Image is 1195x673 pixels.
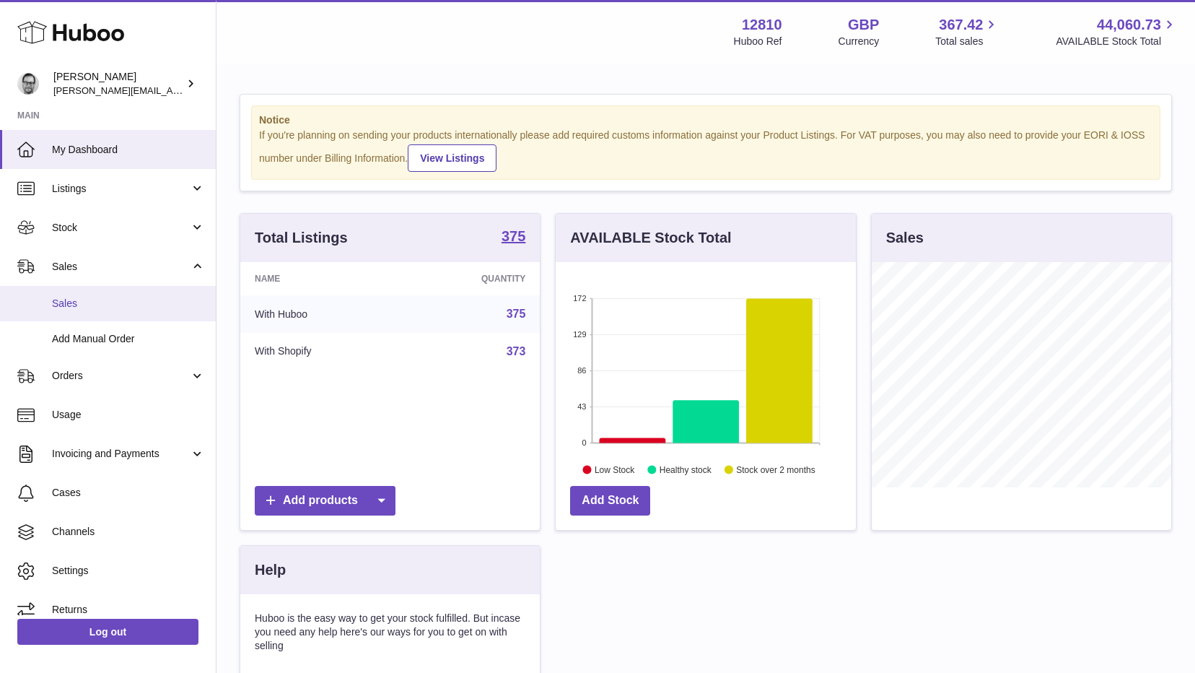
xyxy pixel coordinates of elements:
div: v 4.0.25 [40,23,71,35]
a: Add products [255,486,395,516]
text: Low Stock [595,464,635,474]
span: Listings [52,182,190,196]
span: My Dashboard [52,143,205,157]
text: 86 [578,366,587,375]
strong: 12810 [742,15,782,35]
text: 129 [573,330,586,339]
span: Stock [52,221,190,235]
p: Huboo is the easy way to get your stock fulfilled. But incase you need any help here's our ways f... [255,612,525,653]
th: Name [240,262,402,295]
strong: GBP [848,15,879,35]
h3: Sales [886,228,924,248]
strong: Notice [259,113,1152,127]
h3: AVAILABLE Stock Total [570,228,731,248]
img: logo_orange.svg [23,23,35,35]
a: 367.42 Total sales [935,15,999,48]
span: Sales [52,260,190,274]
th: Quantity [402,262,540,295]
img: alex@digidistiller.com [17,73,39,95]
span: 367.42 [939,15,983,35]
h3: Total Listings [255,228,348,248]
span: Orders [52,369,190,383]
a: 375 [502,229,525,246]
div: Domain Overview [55,92,129,102]
a: View Listings [408,144,496,172]
td: With Huboo [240,295,402,333]
text: 172 [573,294,586,303]
text: Healthy stock [660,464,712,474]
span: Invoicing and Payments [52,447,190,461]
h3: Help [255,560,286,580]
a: 375 [507,308,526,320]
span: AVAILABLE Stock Total [1056,35,1178,48]
span: Returns [52,603,205,617]
td: With Shopify [240,333,402,370]
text: 0 [582,438,587,447]
div: [PERSON_NAME] [53,70,183,97]
div: Huboo Ref [734,35,782,48]
span: Total sales [935,35,999,48]
span: Cases [52,486,205,500]
span: Add Manual Order [52,332,205,346]
a: 373 [507,345,526,357]
a: Add Stock [570,486,650,516]
span: Usage [52,408,205,422]
div: If you're planning on sending your products internationally please add required customs informati... [259,129,1152,172]
div: Keywords by Traffic [159,92,243,102]
span: 44,060.73 [1097,15,1161,35]
img: website_grey.svg [23,38,35,49]
text: 43 [578,402,587,411]
a: Log out [17,619,198,645]
text: Stock over 2 months [737,464,815,474]
span: [PERSON_NAME][EMAIL_ADDRESS][DOMAIN_NAME] [53,84,289,96]
img: tab_domain_overview_orange.svg [39,91,51,103]
span: Settings [52,564,205,578]
a: 44,060.73 AVAILABLE Stock Total [1056,15,1178,48]
img: tab_keywords_by_traffic_grey.svg [144,91,155,103]
div: Domain: [DOMAIN_NAME] [38,38,159,49]
span: Sales [52,297,205,311]
div: Currency [839,35,880,48]
strong: 375 [502,229,525,243]
span: Channels [52,525,205,539]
